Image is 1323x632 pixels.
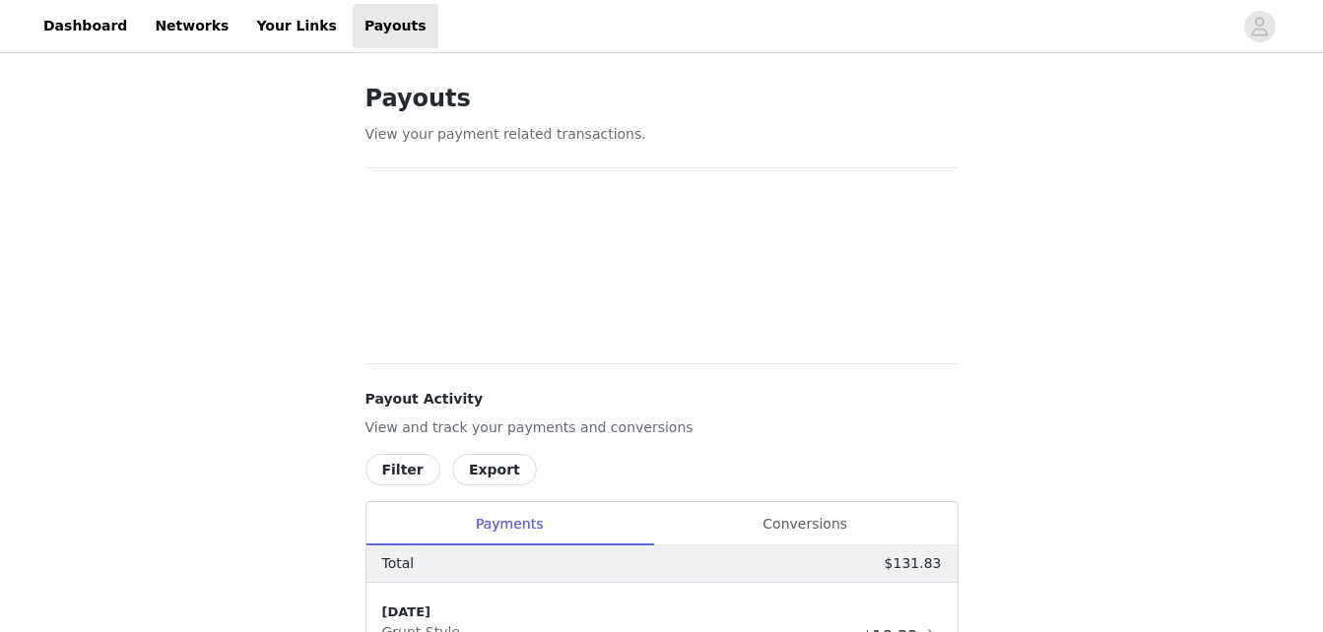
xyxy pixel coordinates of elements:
[653,502,958,546] div: Conversions
[365,454,440,485] button: Filter
[382,553,415,574] p: Total
[366,502,653,546] div: Payments
[365,81,959,116] h1: Payouts
[452,454,537,485] button: Export
[365,124,959,145] p: View your payment related transactions.
[885,553,942,574] p: $131.83
[382,602,855,622] div: [DATE]
[244,4,349,48] a: Your Links
[143,4,240,48] a: Networks
[353,4,438,48] a: Payouts
[365,389,959,410] h4: Payout Activity
[32,4,139,48] a: Dashboard
[1250,11,1269,42] div: avatar
[365,417,959,438] p: View and track your payments and conversions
